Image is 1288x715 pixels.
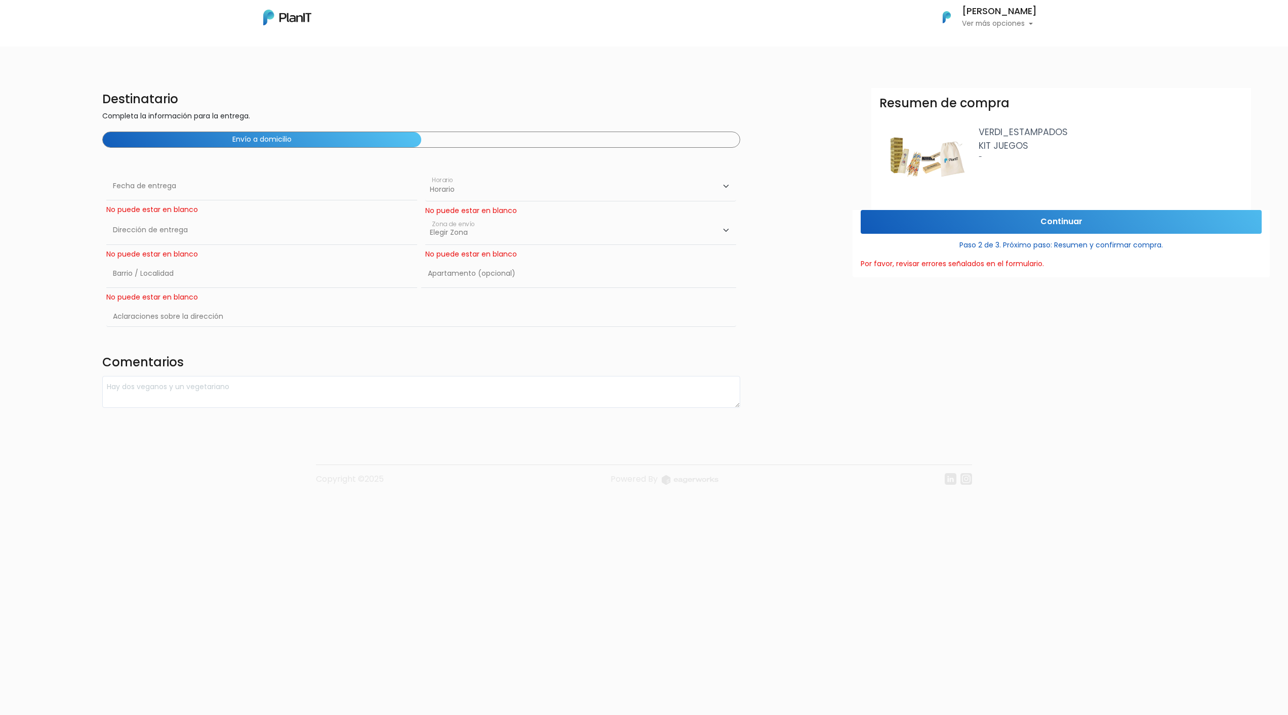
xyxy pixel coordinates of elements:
[102,111,740,123] p: Completa la información para la entrega.
[861,236,1262,250] p: Paso 2 de 3. Próximo paso: Resumen y confirmar compra.
[106,172,417,200] input: Fecha de entrega
[425,205,736,216] div: No puede estar en blanco
[106,303,736,327] input: Aclaraciones sobre la dirección
[106,216,417,244] input: Dirección de entrega
[879,96,1010,111] h3: Resumen de compra
[861,210,1262,234] input: Continuar
[263,10,311,25] img: PlanIt Logo
[106,204,417,215] div: No puede estar en blanco
[861,259,1262,269] div: Por favor, revisar errores señalados en el formulario.
[421,260,736,288] input: Apartamento (opcional)
[106,260,417,288] input: Barrio / Localidad
[979,139,1243,152] p: KIT JUEGOS
[962,20,1037,27] p: Ver más opciones
[879,125,971,190] img: Captura_de_pantalla_2025-09-04_105435.png
[979,125,1243,139] p: VERDI_ESTAMPADOS
[102,92,740,107] h4: Destinatario
[662,475,718,485] img: logo_eagerworks-044938b0bf012b96b195e05891a56339191180c2d98ce7df62ca656130a436fa.svg
[106,249,417,260] div: No puede estar en blanco
[611,473,658,485] span: translation missing: es.layouts.footer.powered_by
[103,132,421,147] button: Envío a domicilio
[936,6,958,28] img: PlanIt Logo
[930,4,1037,30] button: PlanIt Logo [PERSON_NAME] Ver más opciones
[425,249,736,260] div: No puede estar en blanco
[611,473,718,493] a: Powered By
[102,355,740,372] h4: Comentarios
[979,152,1243,161] p: -
[316,473,384,493] p: Copyright ©2025
[106,292,417,303] div: No puede estar en blanco
[962,7,1037,16] h6: [PERSON_NAME]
